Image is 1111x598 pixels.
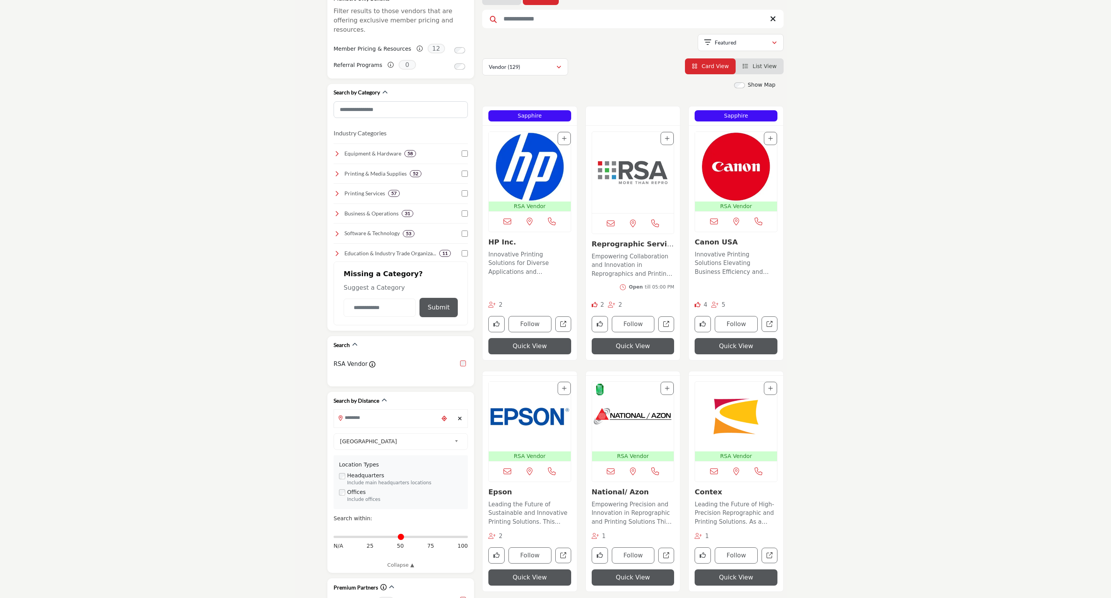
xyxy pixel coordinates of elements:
[697,452,775,460] p: RSA Vendor
[704,301,707,308] span: 4
[715,547,758,564] button: Follow
[695,238,777,246] h3: Canon USA
[439,250,451,257] div: 11 Results For Education & Industry Trade Organizations
[344,249,436,257] h4: Education & Industry Trade Organizations: Connect with industry leaders, trade groups, and profes...
[592,302,597,308] i: Likes
[685,58,736,74] li: Card View
[715,316,758,332] button: Follow
[555,548,571,564] a: Open epson in new tab
[488,488,571,496] h3: Epson
[711,301,726,309] div: Followers
[334,42,411,56] label: Member Pricing & Resources
[334,128,387,138] button: Industry Categories
[406,231,411,236] b: 53
[347,480,462,487] div: Include main headquarters locations
[629,284,643,290] span: Open
[620,284,674,290] button: Opentill 05:00 PM
[344,299,416,317] input: Category Name
[488,488,512,496] a: Epson
[499,301,503,308] span: 2
[462,150,468,157] input: Select Equipment & Hardware checkbox
[488,500,571,526] p: Leading the Future of Sustainable and Innovative Printing Solutions. This company is a prominent ...
[402,210,413,217] div: 31 Results For Business & Operations
[347,472,384,480] label: Headquarters
[488,532,503,541] div: Followers
[695,488,777,496] h3: Contex
[658,316,674,332] a: Open reprographic-services-association-rsa in new tab
[768,135,773,142] a: Add To List
[592,240,674,248] h3: Reprographic Services Association (RSA)
[488,238,571,246] h3: HP Inc.
[462,231,468,237] input: Select Software & Technology checkbox
[695,488,722,496] a: Contex
[594,452,673,460] p: RSA Vendor
[488,250,571,277] p: Innovative Printing Solutions for Diverse Applications and Exceptional Results Operating at the f...
[403,230,414,237] div: 53 Results For Software & Technology
[490,202,569,210] p: RSA Vendor
[695,532,709,541] div: Followers
[592,488,674,496] h3: National/ Azon
[334,360,368,369] label: RSA Vendor
[592,382,674,451] img: National/ Azon
[612,316,655,332] button: Follow
[489,132,571,202] img: HP Inc.
[488,238,516,246] a: HP Inc.
[410,170,421,177] div: 52 Results For Printing & Media Supplies
[334,341,350,349] h2: Search
[462,210,468,217] input: Select Business & Operations checkbox
[380,584,387,591] a: Information about Premium Partners
[489,382,571,461] a: Open Listing in new tab
[601,301,604,308] span: 2
[488,547,505,564] button: Like company
[490,452,569,460] p: RSA Vendor
[592,132,674,213] img: Reprographic Services Association (RSA)
[698,34,784,51] button: Featured
[592,240,674,256] a: Reprographic Service...
[695,302,700,308] i: Likes
[489,132,571,211] a: Open Listing in new tab
[762,548,777,564] a: Open contex in new tab
[404,150,416,157] div: 58 Results For Equipment & Hardware
[334,514,468,523] div: Search within:
[602,533,606,540] span: 1
[695,238,738,246] a: Canon USA
[695,500,777,526] p: Leading the Future of High-Precision Reprographic and Printing Solutions. As a pioneer in the rep...
[592,488,649,496] a: National/ Azon
[608,301,622,309] div: Followers
[695,248,777,277] a: Innovative Printing Solutions Elevating Business Efficiency and Connectivity With a strong footho...
[407,151,413,156] b: 58
[768,385,773,391] a: Add To List
[743,63,777,69] a: View List
[488,338,571,354] button: Quick View
[508,547,551,564] button: Follow
[334,7,468,34] p: Filter results to those vendors that are offering exclusive member pricing and resources.
[462,171,468,177] input: Select Printing & Media Supplies checkbox
[695,338,777,354] button: Quick View
[488,569,571,586] button: Quick View
[460,361,466,366] input: RSA Vendor checkbox
[695,382,777,461] a: Open Listing in new tab
[592,316,608,332] button: Like company
[462,250,468,256] input: Select Education & Industry Trade Organizations checkbox
[618,301,622,308] span: 2
[334,584,378,591] h2: Premium Partners
[340,437,452,446] span: [GEOGRAPHIC_DATA]
[391,191,397,196] b: 57
[419,298,458,317] button: Submit
[612,547,655,564] button: Follow
[454,63,465,70] input: Switch to Referral Programs
[366,542,373,550] span: 25
[488,316,505,332] button: Like company
[592,547,608,564] button: Like company
[344,210,399,217] h4: Business & Operations: Essential resources for financial management, marketing, and operations to...
[697,202,775,210] p: RSA Vendor
[489,382,571,451] img: Epson
[702,63,729,69] span: Card View
[344,170,407,178] h4: Printing & Media Supplies: A wide range of high-quality paper, films, inks, and specialty materia...
[488,248,571,277] a: Innovative Printing Solutions for Diverse Applications and Exceptional Results Operating at the f...
[347,488,366,496] label: Offices
[489,63,520,71] p: Vendor (129)
[491,112,569,120] p: Sapphire
[592,338,674,354] button: Quick View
